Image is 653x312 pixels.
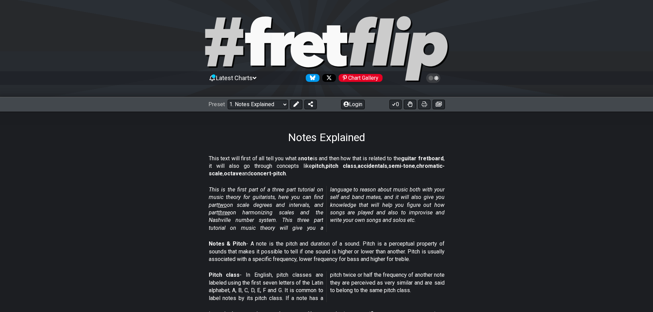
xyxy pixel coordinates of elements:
[430,75,437,81] span: Toggle light / dark theme
[433,100,445,109] button: Create image
[404,100,416,109] button: Toggle Dexterity for all fretkits
[312,163,325,169] strong: pitch
[218,202,227,208] span: two
[224,170,242,177] strong: octave
[288,131,365,144] h1: Notes Explained
[208,101,225,108] span: Preset
[301,155,313,162] strong: note
[251,170,286,177] strong: concert-pitch
[326,163,356,169] strong: pitch class
[303,74,319,82] a: Follow #fretflip at Bluesky
[319,74,336,82] a: Follow #fretflip at X
[209,155,445,178] p: This text will first of all tell you what a is and then how that is related to the , it will also...
[209,240,445,263] p: - A note is the pitch and duration of a sound. Pitch is a perceptual property of sounds that make...
[358,163,387,169] strong: accidentals
[228,100,288,109] select: Preset
[304,100,317,109] button: Share Preset
[388,163,415,169] strong: semi-tone
[209,186,445,231] em: This is the first part of a three part tutorial on music theory for guitarists, here you can find...
[218,209,230,216] span: three
[389,100,402,109] button: 0
[209,240,246,247] strong: Notes & Pitch
[336,74,383,82] a: #fretflip at Pinterest
[290,100,302,109] button: Edit Preset
[209,271,445,302] p: - In English, pitch classes are labeled using the first seven letters of the Latin alphabet, A, B...
[339,74,383,82] div: Chart Gallery
[209,272,240,278] strong: Pitch class
[418,100,431,109] button: Print
[341,100,365,109] button: Login
[216,74,253,82] span: Latest Charts
[401,155,444,162] strong: guitar fretboard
